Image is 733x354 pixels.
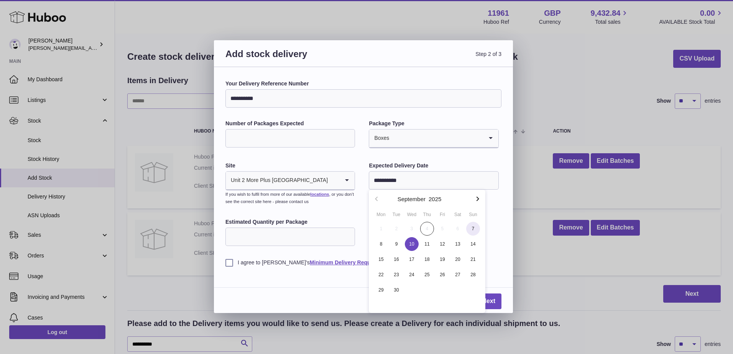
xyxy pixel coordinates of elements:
span: 23 [390,268,403,282]
label: Your Delivery Reference Number [225,80,501,87]
button: 27 [450,267,465,282]
button: 2 [389,221,404,236]
input: Search for option [328,172,339,189]
button: 24 [404,267,419,282]
span: 24 [405,268,419,282]
div: Wed [404,211,419,218]
button: 22 [373,267,389,282]
div: Search for option [226,172,355,190]
button: 7 [465,221,481,236]
button: 1 [373,221,389,236]
span: 21 [466,252,480,266]
button: 13 [450,236,465,252]
span: 27 [451,268,465,282]
span: 20 [451,252,465,266]
span: 12 [436,237,449,251]
div: Sat [450,211,465,218]
label: Expected Delivery Date [369,162,498,169]
a: locations [310,192,329,197]
span: Unit 2 More Plus [GEOGRAPHIC_DATA] [226,172,328,189]
button: September [398,196,426,202]
span: 5 [436,222,449,236]
button: 8 [373,236,389,252]
span: 6 [451,222,465,236]
span: 2 [390,222,403,236]
button: 15 [373,252,389,267]
span: 3 [405,222,419,236]
button: 21 [465,252,481,267]
a: Next [476,293,501,309]
button: 26 [435,267,450,282]
button: 14 [465,236,481,252]
div: Fri [435,211,450,218]
h3: Add stock delivery [225,48,363,69]
div: Search for option [369,129,498,148]
div: Tue [389,211,404,218]
button: 12 [435,236,450,252]
span: 7 [466,222,480,236]
button: 9 [389,236,404,252]
span: 26 [436,268,449,282]
button: 17 [404,252,419,267]
span: Step 2 of 3 [363,48,501,69]
button: 10 [404,236,419,252]
button: 20 [450,252,465,267]
span: 4 [420,222,434,236]
label: Estimated Quantity per Package [225,218,355,226]
button: 18 [419,252,435,267]
span: Boxes [369,129,390,147]
span: 28 [466,268,480,282]
span: 17 [405,252,419,266]
a: Minimum Delivery Requirements [310,259,393,265]
span: 10 [405,237,419,251]
span: 9 [390,237,403,251]
span: 14 [466,237,480,251]
button: 2025 [429,196,441,202]
button: 5 [435,221,450,236]
button: 25 [419,267,435,282]
button: 23 [389,267,404,282]
div: Sun [465,211,481,218]
button: 28 [465,267,481,282]
span: 1 [374,222,388,236]
span: 19 [436,252,449,266]
span: 15 [374,252,388,266]
label: I agree to [PERSON_NAME]'s [225,259,501,266]
small: If you wish to fulfil from more of our available , or you don’t see the correct site here - pleas... [225,192,354,204]
span: 13 [451,237,465,251]
button: 11 [419,236,435,252]
span: 16 [390,252,403,266]
button: 3 [404,221,419,236]
span: 25 [420,268,434,282]
button: 19 [435,252,450,267]
button: 29 [373,282,389,298]
label: Number of Packages Expected [225,120,355,127]
span: 22 [374,268,388,282]
button: 16 [389,252,404,267]
input: Search for option [390,129,483,147]
div: Mon [373,211,389,218]
span: 30 [390,283,403,297]
label: Site [225,162,355,169]
button: 4 [419,221,435,236]
span: 11 [420,237,434,251]
span: 8 [374,237,388,251]
span: 18 [420,252,434,266]
button: 30 [389,282,404,298]
div: Thu [419,211,435,218]
span: 29 [374,283,388,297]
label: Package Type [369,120,498,127]
button: 6 [450,221,465,236]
